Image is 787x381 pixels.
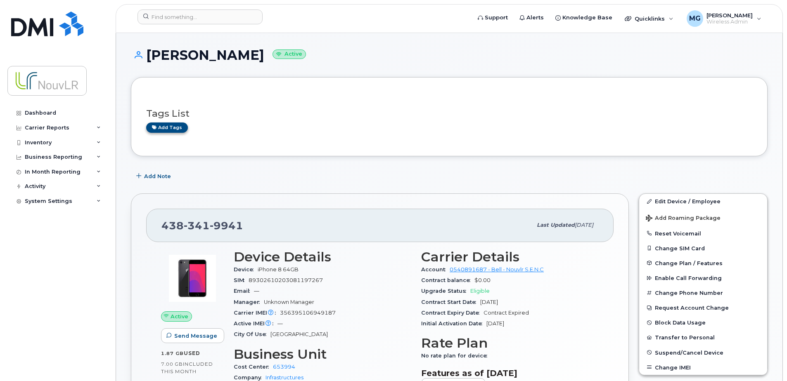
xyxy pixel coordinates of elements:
h3: Device Details [234,249,411,264]
span: Device [234,266,258,273]
span: — [277,320,283,327]
h3: Tags List [146,108,752,119]
span: Add Note [144,172,171,180]
button: Request Account Change [639,300,767,315]
span: [DATE] [480,299,498,305]
span: — [254,288,259,294]
span: Carrier IMEI [234,310,280,316]
span: City Of Use [234,331,270,337]
button: Send Message [161,328,224,343]
button: Suspend/Cancel Device [639,345,767,360]
span: Upgrade Status [421,288,470,294]
span: $0.00 [474,277,491,283]
span: Active [171,313,188,320]
span: Account [421,266,450,273]
span: Email [234,288,254,294]
span: SIM [234,277,249,283]
button: Change IMEI [639,360,767,375]
button: Transfer to Personal [639,330,767,345]
span: Last updated [537,222,575,228]
img: image20231002-3703462-bzhi73.jpeg [168,254,217,303]
span: [DATE] [486,320,504,327]
span: included this month [161,361,213,374]
span: Manager [234,299,264,305]
span: Contract Expired [484,310,529,316]
span: iPhone 8 64GB [258,266,299,273]
span: [GEOGRAPHIC_DATA] [270,331,328,337]
span: Contract Expiry Date [421,310,484,316]
span: 1.87 GB [161,350,184,356]
span: No rate plan for device [421,353,491,359]
button: Change Plan / Features [639,256,767,270]
a: 653994 [273,364,295,370]
h1: [PERSON_NAME] [131,48,768,62]
button: Change Phone Number [639,285,767,300]
span: Enable Call Forwarding [655,275,722,281]
span: Initial Activation Date [421,320,486,327]
span: Unknown Manager [264,299,314,305]
a: 0540891687 - Bell - Nouvlr S.E.N.C [450,266,544,273]
span: Change Plan / Features [655,260,723,266]
span: used [184,350,200,356]
h3: Features as of [DATE] [421,368,599,378]
span: Eligible [470,288,490,294]
button: Change SIM Card [639,241,767,256]
a: Add tags [146,122,188,133]
button: Block Data Usage [639,315,767,330]
span: Add Roaming Package [646,215,721,223]
h3: Rate Plan [421,336,599,350]
span: 438 [161,219,243,232]
span: Send Message [174,332,217,340]
h3: Business Unit [234,347,411,362]
button: Enable Call Forwarding [639,270,767,285]
span: 7.00 GB [161,361,183,367]
a: Edit Device / Employee [639,194,767,209]
span: [DATE] [575,222,593,228]
button: Add Roaming Package [639,209,767,226]
span: 9941 [210,219,243,232]
span: Company [234,374,265,381]
small: Active [273,49,306,59]
h3: Carrier Details [421,249,599,264]
span: 89302610203081197267 [249,277,323,283]
button: Reset Voicemail [639,226,767,241]
span: 356395106949187 [280,310,336,316]
a: Infrastructures [265,374,303,381]
button: Add Note [131,169,178,183]
span: Contract Start Date [421,299,480,305]
span: Contract balance [421,277,474,283]
span: Suspend/Cancel Device [655,349,723,355]
span: 341 [184,219,210,232]
span: Active IMEI [234,320,277,327]
span: Cost Center [234,364,273,370]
